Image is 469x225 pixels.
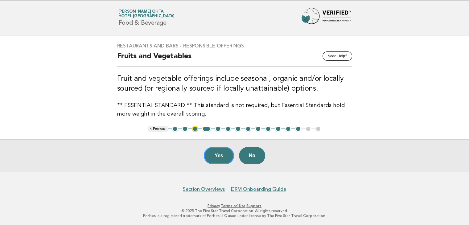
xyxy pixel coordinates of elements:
button: No [239,147,265,164]
button: < Previous [148,126,168,132]
button: 11 [275,126,281,132]
button: 2 [182,126,188,132]
button: 10 [265,126,271,132]
h3: Fruit and vegetable offerings include seasonal, organic and/or locally sourced (or regionally sou... [117,74,352,94]
img: Forbes Travel Guide [302,8,351,28]
button: 1 [172,126,178,132]
span: Hotel [GEOGRAPHIC_DATA] [118,14,175,18]
a: Support [246,204,261,208]
button: Yes [204,147,234,164]
button: 9 [255,126,261,132]
a: Privacy [208,204,220,208]
p: · · [46,203,423,208]
a: [PERSON_NAME] OhtaHotel [GEOGRAPHIC_DATA] [118,10,175,18]
h3: Restaurants and Bars - Responsible Offerings [117,43,352,49]
button: 3 [192,126,198,132]
button: 12 [285,126,291,132]
p: © 2025 The Five Star Travel Corporation. All rights reserved. [46,208,423,213]
button: 4 [202,126,211,132]
button: 7 [235,126,241,132]
button: 13 [295,126,301,132]
button: 6 [225,126,231,132]
p: ** ESSENTIAL STANDARD ** This standard is not required, but Essential Standards hold more weight ... [117,101,352,118]
h1: Food & Beverage [118,10,175,26]
button: 8 [245,126,251,132]
a: Section Overviews [183,186,225,192]
a: DRM Onboarding Guide [231,186,286,192]
button: Need Help? [323,51,352,61]
h2: Fruits and Vegetables [117,51,352,67]
button: 5 [215,126,221,132]
a: Terms of Use [221,204,245,208]
p: Forbes is a registered trademark of Forbes LLC used under license by The Five Star Travel Corpora... [46,213,423,218]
